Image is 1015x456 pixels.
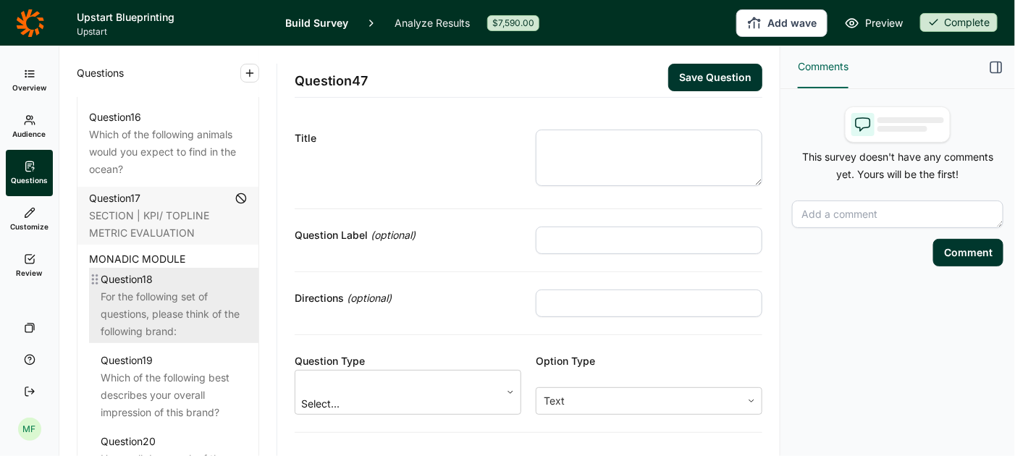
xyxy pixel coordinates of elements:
[6,57,53,104] a: Overview
[18,418,41,441] div: MF
[17,268,43,278] span: Review
[77,9,268,26] h1: Upstart Blueprinting
[101,369,247,421] div: Which of the following best describes your overall impression of this brand?
[295,352,521,370] div: Question Type
[845,14,903,32] a: Preview
[920,13,998,32] div: Complete
[6,242,53,289] a: Review
[101,288,247,340] div: For the following set of questions, please think of the following brand:
[295,71,368,91] span: Question 47
[12,83,46,93] span: Overview
[13,129,46,139] span: Audience
[798,46,848,88] button: Comments
[77,106,258,181] a: Question16Which of the following animals would you expect to find in the ocean?
[89,250,185,268] span: MONADIC MODULE
[77,26,268,38] span: Upstart
[89,109,141,126] div: Question 16
[301,395,417,413] div: Select...
[865,14,903,32] span: Preview
[487,15,539,31] div: $7,590.00
[668,64,762,91] button: Save Question
[10,221,49,232] span: Customize
[11,175,48,185] span: Questions
[798,58,848,75] span: Comments
[6,150,53,196] a: Questions
[371,227,416,244] span: (optional)
[6,196,53,242] a: Customize
[933,239,1003,266] button: Comment
[347,290,392,307] span: (optional)
[792,148,1003,183] p: This survey doesn't have any comments yet. Yours will be the first!
[89,190,140,207] div: Question 17
[77,187,258,245] a: Question17SECTION | KPI/ TOPLINE METRIC EVALUATION
[77,64,124,82] span: Questions
[89,349,258,424] a: Question19Which of the following best describes your overall impression of this brand?
[295,130,521,147] div: Title
[6,104,53,150] a: Audience
[536,352,762,370] div: Option Type
[101,433,156,450] div: Question 20
[920,13,998,33] button: Complete
[736,9,827,37] button: Add wave
[295,227,521,244] div: Question Label
[295,290,521,307] div: Directions
[89,126,247,178] div: Which of the following animals would you expect to find in the ocean?
[89,207,247,242] div: SECTION | KPI/ TOPLINE METRIC EVALUATION
[101,271,153,288] div: Question 18
[101,352,153,369] div: Question 19
[89,268,258,343] a: Question18For the following set of questions, please think of the following brand:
